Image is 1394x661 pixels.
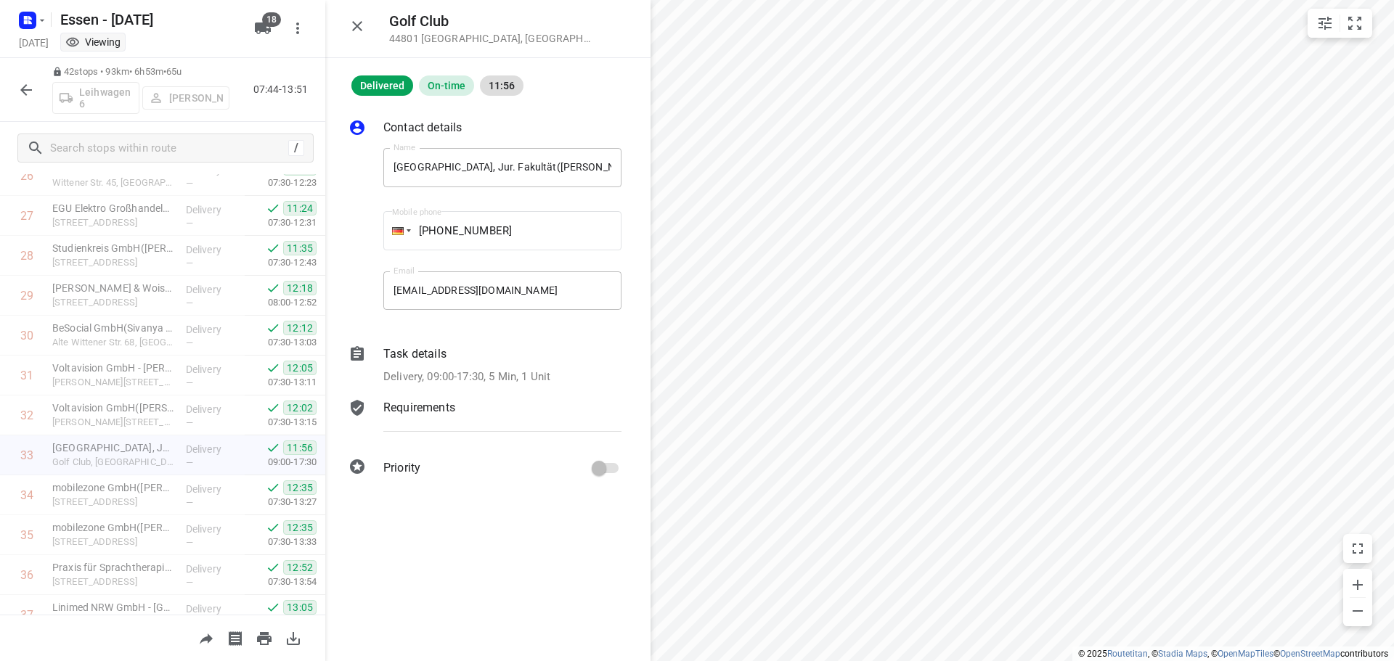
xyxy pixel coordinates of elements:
[186,202,240,217] p: Delivery
[245,455,317,469] p: 09:00-17:30
[266,361,280,375] svg: Done
[221,631,250,644] span: Print shipping labels
[186,178,193,189] span: —
[20,408,33,422] div: 32
[52,495,174,509] p: [STREET_ADDRESS]
[389,13,592,30] h5: Golf Club
[166,66,182,77] span: 65u
[283,560,317,575] span: 12:52
[383,399,455,416] p: Requirements
[20,329,33,342] div: 30
[186,297,193,308] span: —
[186,417,193,428] span: —
[288,140,304,156] div: /
[20,568,33,582] div: 36
[50,137,288,160] input: Search stops within route
[186,337,193,348] span: —
[20,528,33,542] div: 35
[383,211,411,250] div: Germany: + 49
[186,497,193,508] span: —
[283,480,317,495] span: 12:35
[186,562,240,576] p: Delivery
[245,575,317,589] p: 07:30-13:54
[266,321,280,335] svg: Done
[20,608,33,622] div: 37
[1218,649,1273,659] a: OpenMapTiles
[266,480,280,495] svg: Done
[279,631,308,644] span: Download route
[1158,649,1207,659] a: Stadia Maps
[283,241,317,255] span: 11:35
[266,600,280,615] svg: Done
[52,65,229,79] p: 42 stops • 93km • 6h53m
[186,442,240,456] p: Delivery
[20,488,33,502] div: 34
[20,249,33,263] div: 28
[52,255,174,270] p: Universitätsstraße 104, Bochum
[348,399,621,443] div: Requirements
[52,375,174,390] p: Lise-Meitner-Allee 21, Bochum
[245,335,317,350] p: 07:30-13:03
[1078,649,1388,659] li: © 2025 , © , © © contributors
[52,281,174,295] p: Wienhaus & Woiske Steuerberater GmbH(Kerstin Czomber)
[52,600,174,615] p: Linimed NRW GmbH - Bochum -10901341(Vasiliki Gizani)
[52,201,174,215] p: EGU Elektro Großhandels Union(Christian Berndt)
[192,631,221,644] span: Share route
[20,209,33,223] div: 27
[20,448,33,462] div: 33
[52,295,174,310] p: [STREET_ADDRESS]
[52,361,174,375] p: Voltavision GmbH - Lise-Meitner-Allee(Kai Ulbrich)
[245,415,317,430] p: 07:30-13:15
[266,401,280,415] svg: Done
[250,631,279,644] span: Print route
[283,520,317,535] span: 12:35
[351,80,413,91] span: Delivered
[245,176,317,190] p: 07:30-12:23
[1107,649,1148,659] a: Routetitan
[186,362,240,377] p: Delivery
[389,33,592,44] p: 44801 [GEOGRAPHIC_DATA] , [GEOGRAPHIC_DATA]
[266,201,280,215] svg: Done
[52,535,174,549] p: [STREET_ADDRESS]
[266,241,280,255] svg: Done
[52,520,174,535] p: mobilezone GmbH(Yvonne Neumann)
[186,482,240,496] p: Delivery
[52,575,174,589] p: [STREET_ADDRESS]
[343,12,372,41] button: Close
[245,215,317,230] p: 07:30-12:31
[163,66,166,77] span: •
[186,258,193,268] span: —
[186,537,193,548] span: —
[52,176,174,190] p: Wittener Str. 45, [GEOGRAPHIC_DATA]
[383,119,462,136] p: Contact details
[1311,9,1340,38] button: Map settings
[186,322,240,337] p: Delivery
[392,208,441,216] label: Mobile phone
[186,377,193,388] span: —
[52,480,174,495] p: mobilezone GmbH(Yvonne Neumann)
[348,345,621,385] div: Task detailsDelivery, 09:00-17:30, 5 Min, 1 Unit
[52,215,174,230] p: [STREET_ADDRESS]
[186,282,240,297] p: Delivery
[186,218,193,229] span: —
[52,335,174,350] p: Alte Wittener Str. 68, Bochum
[245,255,317,270] p: 07:30-12:43
[283,361,317,375] span: 12:05
[52,241,174,255] p: Studienkreis GmbH(Laura Miranda Baile)
[262,12,281,27] span: 18
[266,520,280,535] svg: Done
[65,35,121,49] div: You are currently in view mode. To make any changes, go to edit project.
[186,402,240,416] p: Delivery
[52,401,174,415] p: Voltavision GmbH(Kai Ulbrich)
[20,169,33,183] div: 26
[245,375,317,390] p: 07:30-13:11
[248,14,277,43] button: 18
[480,80,523,91] span: 11:56
[20,369,33,382] div: 31
[383,211,621,250] input: 1 (702) 123-4567
[20,289,33,303] div: 29
[245,295,317,310] p: 08:00-12:52
[245,535,317,549] p: 07:30-13:33
[52,415,174,430] p: [PERSON_NAME][STREET_ADDRESS]
[266,560,280,575] svg: Done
